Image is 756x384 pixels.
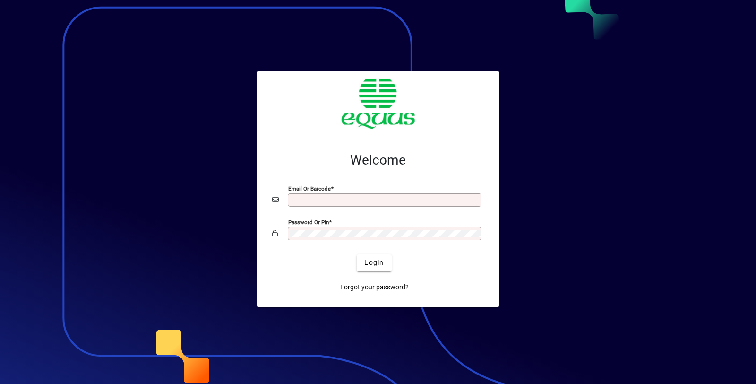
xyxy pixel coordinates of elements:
[272,152,484,168] h2: Welcome
[364,258,384,268] span: Login
[288,185,331,192] mat-label: Email or Barcode
[288,218,329,225] mat-label: Password or Pin
[336,279,412,296] a: Forgot your password?
[340,282,409,292] span: Forgot your password?
[357,254,391,271] button: Login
